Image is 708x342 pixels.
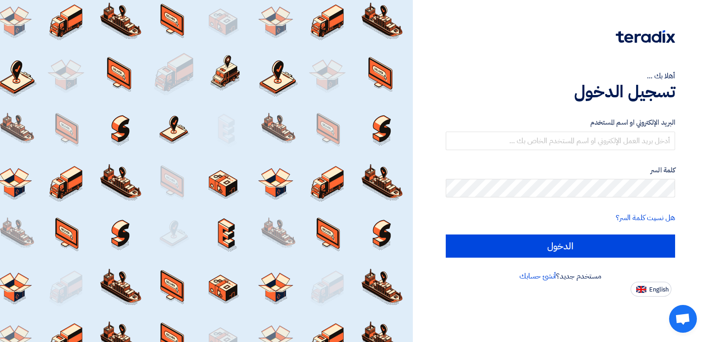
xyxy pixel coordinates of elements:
img: en-US.png [636,286,646,293]
img: Teradix logo [616,30,675,43]
div: Open chat [669,305,697,333]
input: أدخل بريد العمل الإلكتروني او اسم المستخدم الخاص بك ... [446,132,675,150]
button: English [631,282,671,297]
div: مستخدم جديد؟ [446,271,675,282]
h1: تسجيل الدخول [446,82,675,102]
label: البريد الإلكتروني او اسم المستخدم [446,117,675,128]
span: English [649,286,669,293]
a: هل نسيت كلمة السر؟ [616,212,675,223]
div: أهلا بك ... [446,70,675,82]
a: أنشئ حسابك [519,271,556,282]
label: كلمة السر [446,165,675,176]
input: الدخول [446,234,675,258]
